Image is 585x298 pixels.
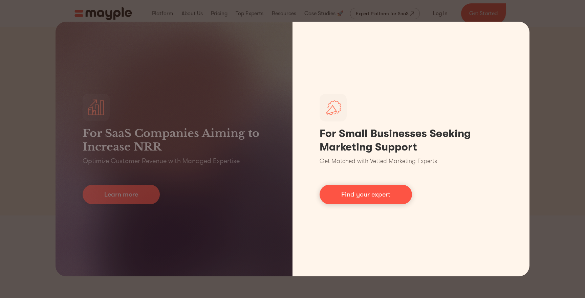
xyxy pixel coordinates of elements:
[83,127,265,154] h3: For SaaS Companies Aiming to Increase NRR
[83,156,240,166] p: Optimize Customer Revenue with Managed Expertise
[320,157,437,166] p: Get Matched with Vetted Marketing Experts
[320,185,412,204] a: Find your expert
[320,127,502,154] h1: For Small Businesses Seeking Marketing Support
[83,185,160,204] a: Learn more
